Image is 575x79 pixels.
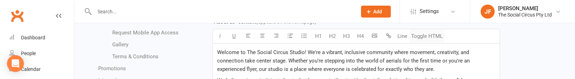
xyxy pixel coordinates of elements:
div: Open Intercom Messenger [7,55,24,72]
span: Settings [420,4,439,19]
div: JF [481,5,495,19]
button: U [227,29,241,43]
input: Search... [92,7,352,17]
button: Line [395,29,409,43]
span: U [232,33,236,39]
span: Welcome to The Social Circus Studio! We're a vibrant, inclusive community where movement, creativ... [217,49,471,72]
div: Dashboard [21,35,45,40]
a: Dashboard [9,30,74,46]
button: H4 [353,29,367,43]
a: Clubworx [8,7,26,25]
a: Terms & Conditions [112,53,159,60]
div: Calendar [21,66,41,72]
button: Toggle HTML [409,29,444,43]
button: H1 [311,29,325,43]
div: People [21,51,36,56]
button: H3 [339,29,353,43]
a: People [9,46,74,61]
a: Promotions [98,65,126,72]
button: H2 [325,29,339,43]
div: The Social Circus Pty Ltd [498,12,552,18]
a: Calendar [9,61,74,77]
div: [PERSON_NAME] [498,5,552,12]
span: (appears on the homepage) [256,19,316,25]
a: Contact Us [112,18,139,24]
span: Add [373,9,382,14]
button: Add [361,6,391,18]
a: Request Mobile App Access [112,29,179,36]
a: Gallery [112,41,128,48]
